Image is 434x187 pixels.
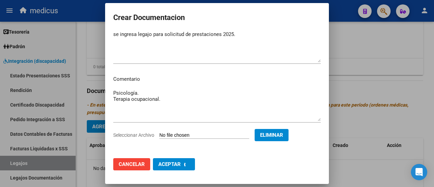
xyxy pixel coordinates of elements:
h2: Crear Documentacion [113,11,321,24]
span: Aceptar [158,161,181,167]
button: Eliminar [255,129,289,141]
button: Cancelar [113,158,150,170]
span: Cancelar [119,161,145,167]
p: Comentario [113,75,321,83]
span: Seleccionar Archivo [113,132,154,138]
div: Open Intercom Messenger [411,164,427,180]
button: Aceptar [153,158,195,170]
span: Eliminar [260,132,283,138]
